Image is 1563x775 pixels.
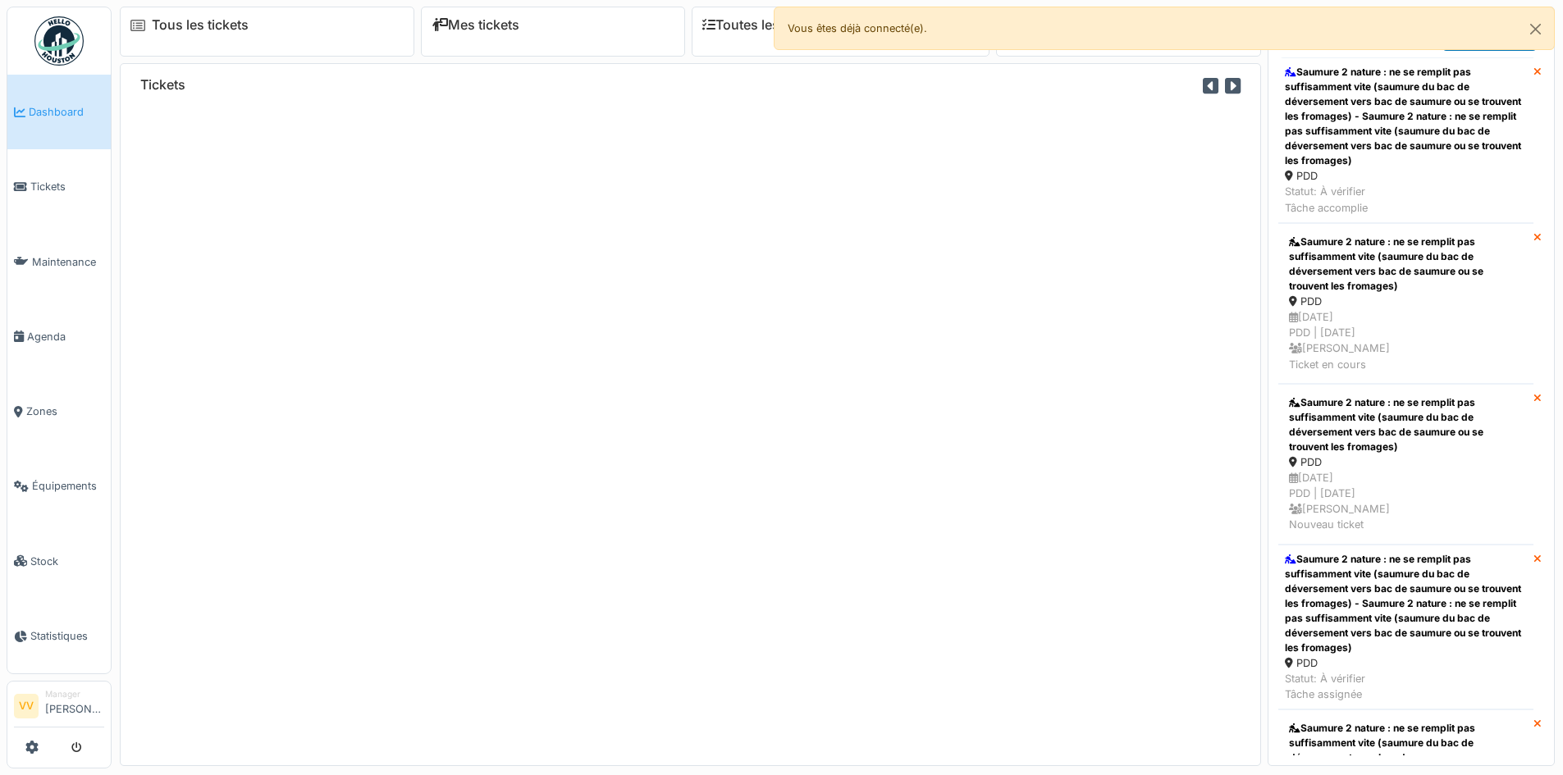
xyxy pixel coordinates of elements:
a: Zones [7,374,111,449]
span: Agenda [27,329,104,344]
a: Saumure 2 nature : ne se remplit pas suffisamment vite (saumure du bac de déversement vers bac de... [1278,57,1533,223]
div: PDD [1289,294,1523,309]
h6: Tickets [140,77,185,93]
div: Manager [45,688,104,700]
a: Tickets [7,149,111,224]
a: Dashboard [7,75,111,149]
a: Statistiques [7,599,111,673]
div: PDD [1285,168,1527,184]
div: Saumure 2 nature : ne se remplit pas suffisamment vite (saumure du bac de déversement vers bac de... [1289,395,1523,454]
div: Saumure 2 nature : ne se remplit pas suffisamment vite (saumure du bac de déversement vers bac de... [1289,235,1523,294]
a: Stock [7,524,111,599]
a: Saumure 2 nature : ne se remplit pas suffisamment vite (saumure du bac de déversement vers bac de... [1278,223,1533,384]
button: Close [1517,7,1554,51]
div: PDD [1285,655,1527,671]
li: VV [14,694,39,718]
a: Saumure 2 nature : ne se remplit pas suffisamment vite (saumure du bac de déversement vers bac de... [1278,545,1533,710]
div: Statut: À vérifier Tâche assignée [1285,671,1527,702]
li: [PERSON_NAME] [45,688,104,723]
a: Toutes les tâches [702,17,825,33]
span: Maintenance [32,254,104,270]
span: Zones [26,403,104,419]
span: Équipements [32,478,104,494]
a: Tous les tickets [152,17,249,33]
div: [DATE] PDD | [DATE] [PERSON_NAME] Nouveau ticket [1289,470,1523,533]
span: Dashboard [29,104,104,120]
div: Saumure 2 nature : ne se remplit pas suffisamment vite (saumure du bac de déversement vers bac de... [1285,65,1527,168]
a: Agenda [7,299,111,374]
div: PDD [1289,454,1523,470]
a: Saumure 2 nature : ne se remplit pas suffisamment vite (saumure du bac de déversement vers bac de... [1278,384,1533,545]
div: [DATE] PDD | [DATE] [PERSON_NAME] Ticket en cours [1289,309,1523,372]
a: VV Manager[PERSON_NAME] [14,688,104,727]
div: Saumure 2 nature : ne se remplit pas suffisamment vite (saumure du bac de déversement vers bac de... [1285,552,1527,655]
span: Stock [30,554,104,569]
div: Vous êtes déjà connecté(e). [774,7,1556,50]
div: Statut: À vérifier Tâche accomplie [1285,184,1527,215]
img: Badge_color-CXgf-gQk.svg [34,16,84,66]
span: Statistiques [30,628,104,644]
a: Mes tickets [432,17,519,33]
a: Maintenance [7,225,111,299]
a: Équipements [7,449,111,523]
span: Tickets [30,179,104,194]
